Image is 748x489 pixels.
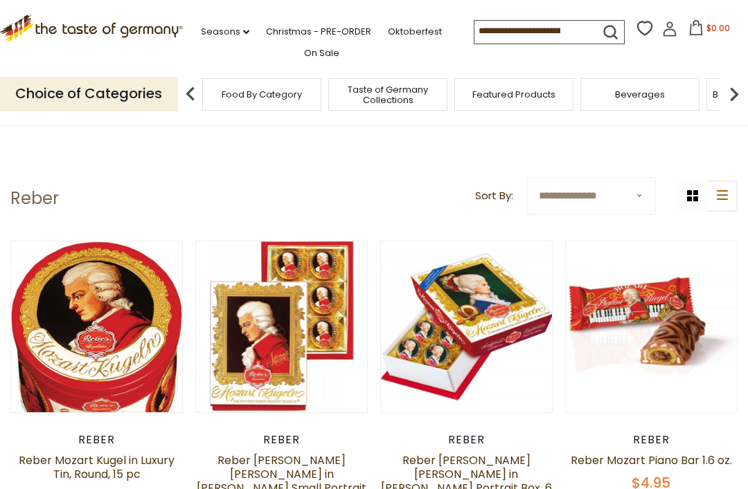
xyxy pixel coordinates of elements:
button: $0.00 [680,20,739,41]
img: Reber [11,241,182,456]
a: Christmas - PRE-ORDER [266,24,371,39]
img: previous arrow [177,80,204,108]
span: $0.00 [706,22,730,34]
div: Reber [565,433,738,447]
img: Reber [381,241,552,412]
div: Reber [380,433,553,447]
a: Oktoberfest [388,24,442,39]
a: Seasons [201,24,249,39]
a: Reber Mozart Kugel in Luxury Tin, Round, 15 pc [19,452,175,482]
a: Taste of Germany Collections [332,84,443,105]
h1: Reber [10,188,59,209]
a: On Sale [304,46,339,61]
img: Reber [566,241,737,412]
div: Reber [10,433,183,447]
a: Food By Category [222,89,302,100]
label: Sort By: [475,187,513,205]
img: Reber [196,241,367,412]
div: Reber [195,433,368,447]
img: next arrow [720,80,748,108]
a: Featured Products [472,89,555,100]
a: Reber Mozart Piano Bar 1.6 oz. [571,452,732,468]
a: Beverages [615,89,665,100]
